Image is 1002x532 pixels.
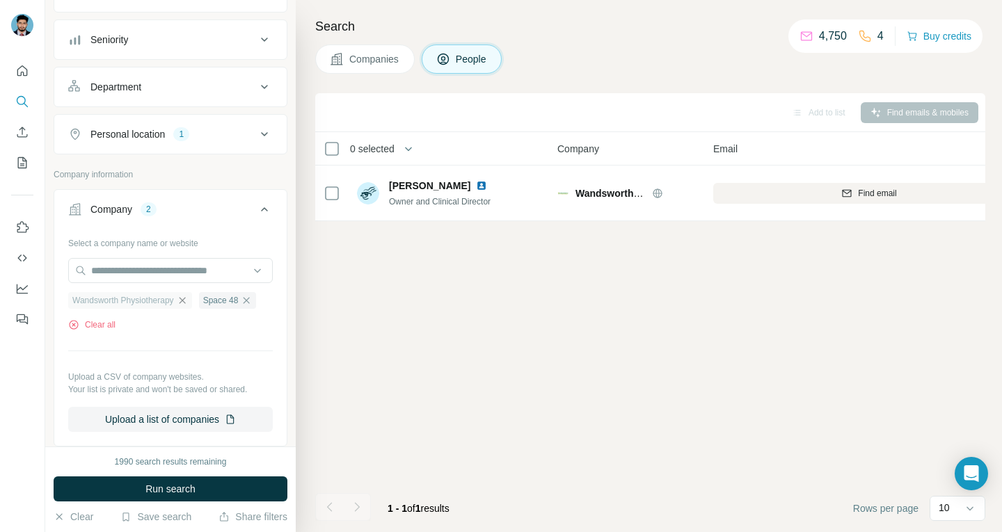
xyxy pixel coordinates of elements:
[90,127,165,141] div: Personal location
[90,33,128,47] div: Seniority
[853,501,918,515] span: Rows per page
[388,503,450,514] span: results
[203,294,239,307] span: Space 48
[141,203,157,216] div: 2
[407,503,415,514] span: of
[955,457,988,490] div: Open Intercom Messenger
[54,118,287,151] button: Personal location1
[54,476,287,501] button: Run search
[713,142,738,156] span: Email
[939,501,950,515] p: 10
[54,510,93,524] button: Clear
[456,52,488,66] span: People
[145,482,196,496] span: Run search
[218,510,287,524] button: Share filters
[54,193,287,232] button: Company2
[907,26,971,46] button: Buy credits
[120,510,191,524] button: Save search
[90,202,132,216] div: Company
[68,407,273,432] button: Upload a list of companies
[357,182,379,204] img: Avatar
[90,80,141,94] div: Department
[72,294,174,307] span: Wandsworth Physiotherapy
[389,179,470,193] span: [PERSON_NAME]
[11,276,33,301] button: Dashboard
[11,215,33,240] button: Use Surfe on LinkedIn
[11,58,33,83] button: Quick start
[115,456,227,468] div: 1990 search results remaining
[11,150,33,175] button: My lists
[557,142,599,156] span: Company
[350,142,395,156] span: 0 selected
[388,503,407,514] span: 1 - 1
[819,28,847,45] p: 4,750
[11,120,33,145] button: Enrich CSV
[11,14,33,36] img: Avatar
[476,180,487,191] img: LinkedIn logo
[68,319,116,331] button: Clear all
[575,188,703,199] span: Wandsworth Physiotherapy
[68,232,273,250] div: Select a company name or website
[54,23,287,56] button: Seniority
[11,307,33,332] button: Feedback
[173,128,189,140] div: 1
[11,245,33,271] button: Use Surfe API
[54,168,287,181] p: Company information
[315,17,985,36] h4: Search
[877,28,884,45] p: 4
[68,383,273,396] p: Your list is private and won't be saved or shared.
[858,187,896,200] span: Find email
[349,52,400,66] span: Companies
[68,371,273,383] p: Upload a CSV of company websites.
[557,188,568,199] img: Logo of Wandsworth Physiotherapy
[389,197,491,207] span: Owner and Clinical Director
[415,503,421,514] span: 1
[54,70,287,104] button: Department
[11,89,33,114] button: Search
